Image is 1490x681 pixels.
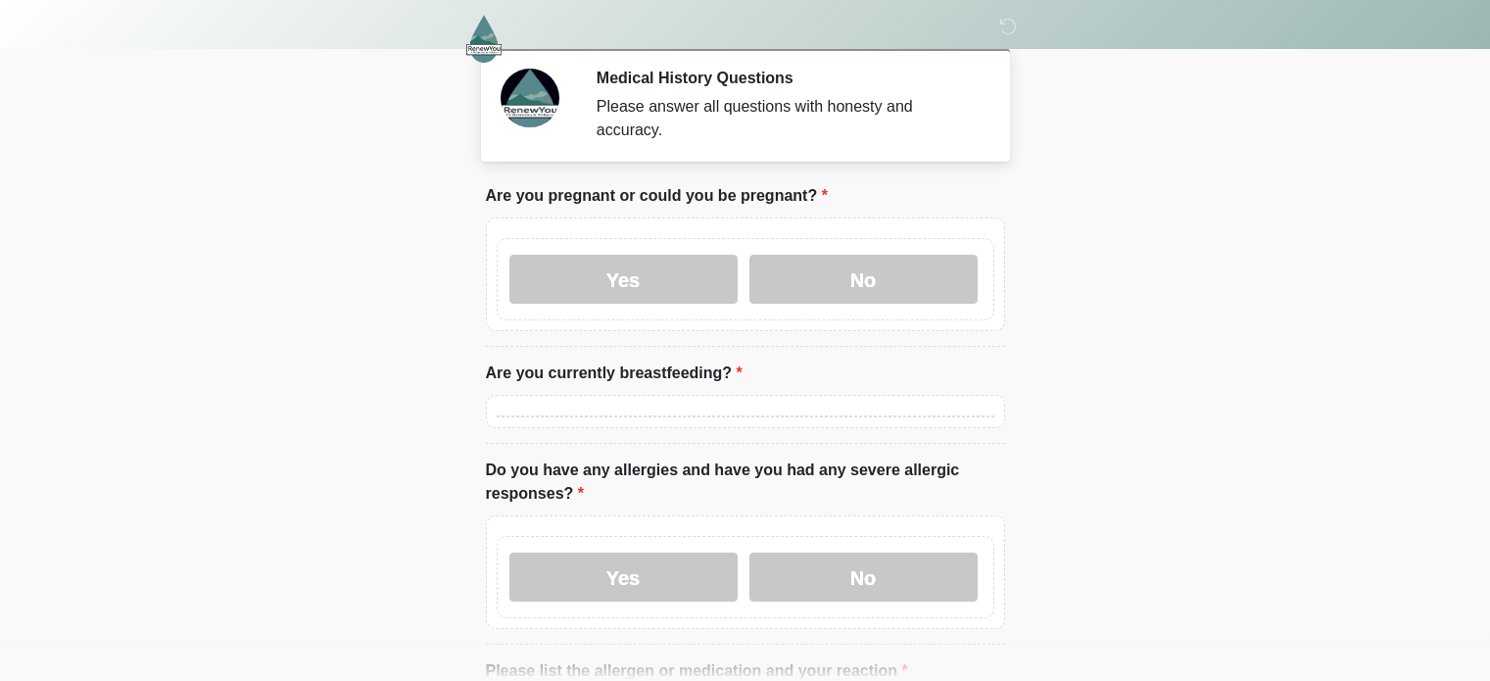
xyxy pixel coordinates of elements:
[749,255,978,304] label: No
[749,553,978,602] label: No
[486,362,743,385] label: Are you currently breastfeeding?
[466,15,503,63] img: RenewYou IV Hydration and Wellness Logo
[509,553,738,602] label: Yes
[486,459,1005,506] label: Do you have any allergies and have you had any severe allergic responses?
[597,95,976,142] div: Please answer all questions with honesty and accuracy.
[509,255,738,304] label: Yes
[597,69,976,87] h2: Medical History Questions
[486,184,828,208] label: Are you pregnant or could you be pregnant?
[501,69,559,127] img: Agent Avatar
